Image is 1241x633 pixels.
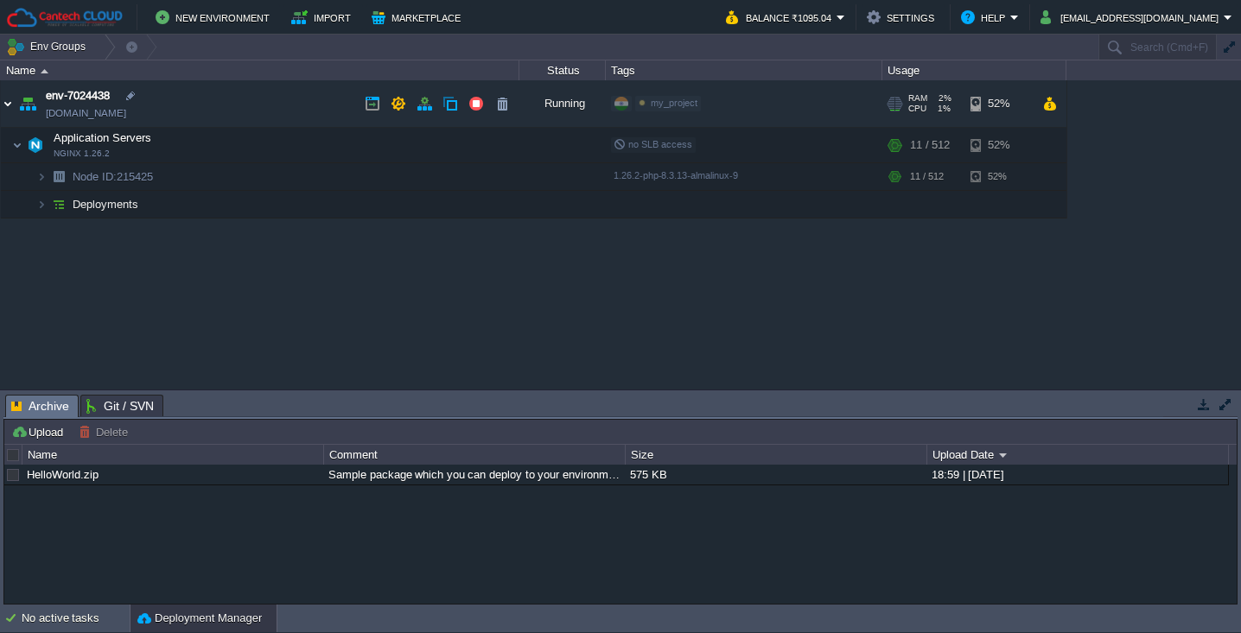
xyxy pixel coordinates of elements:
img: Cantech Cloud [6,7,124,28]
div: Status [520,60,605,80]
span: Git / SVN [86,396,154,416]
a: Application ServersNGINX 1.26.2 [52,131,154,144]
img: AMDAwAAAACH5BAEAAAAALAAAAAABAAEAAAICRAEAOw== [47,191,71,218]
button: Import [291,7,356,28]
div: Tags [607,60,881,80]
div: Sample package which you can deploy to your environment. Feel free to delete and upload a package... [324,465,624,484]
img: AMDAwAAAACH5BAEAAAAALAAAAAABAAEAAAICRAEAOw== [36,191,47,218]
button: New Environment [156,7,275,28]
button: Env Groups [6,35,92,59]
a: env-7024438 [46,87,110,104]
div: No active tasks [22,605,130,632]
button: Settings [867,7,939,28]
div: Name [23,445,323,465]
div: 52% [971,80,1027,127]
div: Comment [325,445,625,465]
span: 215425 [71,169,156,184]
span: Node ID: [73,170,117,183]
img: AMDAwAAAACH5BAEAAAAALAAAAAABAAEAAAICRAEAOw== [12,128,22,162]
div: 11 / 512 [910,163,944,190]
div: 52% [971,163,1027,190]
button: Marketplace [372,7,466,28]
div: 18:59 | [DATE] [927,465,1227,484]
button: Delete [79,424,133,440]
div: Size [627,445,926,465]
div: 11 / 512 [910,128,950,162]
span: CPU [908,104,926,114]
span: 1% [933,104,951,114]
img: AMDAwAAAACH5BAEAAAAALAAAAAABAAEAAAICRAEAOw== [36,163,47,190]
span: 2% [934,93,951,104]
div: Name [2,60,519,80]
img: AMDAwAAAACH5BAEAAAAALAAAAAABAAEAAAICRAEAOw== [1,80,15,127]
span: Archive [11,396,69,417]
span: no SLB access [614,139,692,149]
span: NGINX 1.26.2 [54,149,110,159]
div: 52% [971,128,1027,162]
a: Deployments [71,197,141,212]
a: HelloWorld.zip [27,468,99,481]
a: Node ID:215425 [71,169,156,184]
img: AMDAwAAAACH5BAEAAAAALAAAAAABAAEAAAICRAEAOw== [16,80,40,127]
div: Usage [883,60,1066,80]
img: AMDAwAAAACH5BAEAAAAALAAAAAABAAEAAAICRAEAOw== [41,69,48,73]
span: 1.26.2-php-8.3.13-almalinux-9 [614,170,738,180]
img: AMDAwAAAACH5BAEAAAAALAAAAAABAAEAAAICRAEAOw== [47,163,71,190]
button: Deployment Manager [137,610,262,627]
button: Balance ₹1095.04 [726,7,837,28]
a: [DOMAIN_NAME] [46,104,126,122]
span: RAM [908,93,927,104]
span: my_project [651,98,697,108]
div: Running [519,80,606,127]
div: 575 KB [626,465,926,484]
img: AMDAwAAAACH5BAEAAAAALAAAAAABAAEAAAICRAEAOw== [23,128,48,162]
span: Application Servers [52,130,154,145]
button: [EMAIL_ADDRESS][DOMAIN_NAME] [1041,7,1224,28]
div: Upload Date [928,445,1228,465]
button: Help [961,7,1010,28]
button: Upload [11,424,68,440]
